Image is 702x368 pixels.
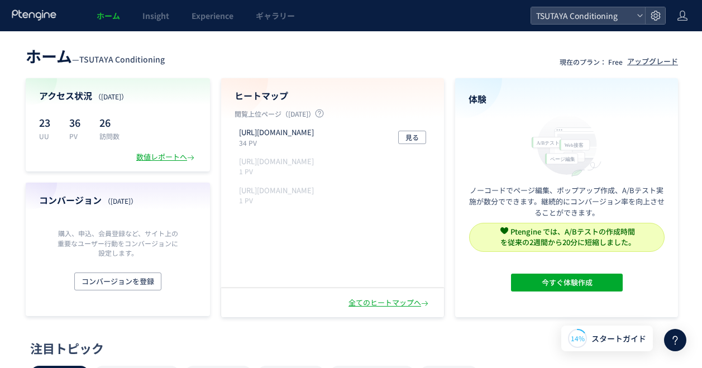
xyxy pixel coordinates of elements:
p: UU [39,131,56,141]
div: 注目トピック [30,340,668,357]
span: TSUTAYA Conditioning [533,7,632,24]
span: Experience [192,10,233,21]
span: ホーム [97,10,120,21]
div: アップグレード [627,56,678,67]
p: 訪問数 [99,131,120,141]
h4: コンバージョン [39,194,197,207]
p: 1 PV [239,195,318,205]
p: ノーコードでページ編集、ポップアップ作成、A/Bテスト実施が数分でできます。継続的にコンバージョン率を向上させることができます。 [469,185,665,218]
img: home_experience_onbo_jp-C5-EgdA0.svg [526,112,608,178]
h4: ヒートマップ [235,89,431,102]
p: 26 [99,113,120,131]
span: ギャラリー [256,10,295,21]
div: — [26,45,165,67]
div: 全てのヒートマップへ [348,298,431,308]
span: コンバージョンを登録 [82,273,154,290]
span: 今すぐ体験作成 [541,274,592,291]
h4: アクセス状況 [39,89,197,102]
span: TSUTAYA Conditioning [79,54,165,65]
button: コンバージョンを登録 [74,273,161,290]
span: 見る [405,131,419,144]
h4: 体験 [469,93,665,106]
span: Ptengine では、A/Bテストの作成時間 を従来の2週間から20分に短縮しました。 [500,226,636,247]
p: 23 [39,113,56,131]
span: （[DATE]） [94,92,128,101]
p: PV [69,131,86,141]
span: Insight [142,10,169,21]
span: 14% [571,333,585,343]
p: 34 PV [239,138,318,147]
span: ホーム [26,45,72,67]
p: 閲覧上位ページ（[DATE]） [235,109,431,123]
p: https://tc.tsite.jp/pilates/2336/news/OliveLOUNGE2335 [239,156,314,167]
span: （[DATE]） [104,196,137,205]
p: 36 [69,113,86,131]
span: スタートガイド [591,333,646,345]
p: https://tc.tsite.jp/pilates/2336 [239,127,314,138]
p: 1 PV [239,166,318,176]
img: svg+xml,%3c [500,227,508,235]
p: 現在のプラン： Free [560,57,623,66]
button: 今すぐ体験作成 [511,274,623,291]
p: 購入、申込、会員登録など、サイト上の重要なユーザー行動をコンバージョンに設定します。 [55,228,181,257]
div: 数値レポートへ [136,152,197,163]
button: 見る [398,131,426,144]
p: https://tc.tsite.jp/pilates/2336/news/schedule2336 [239,185,314,196]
